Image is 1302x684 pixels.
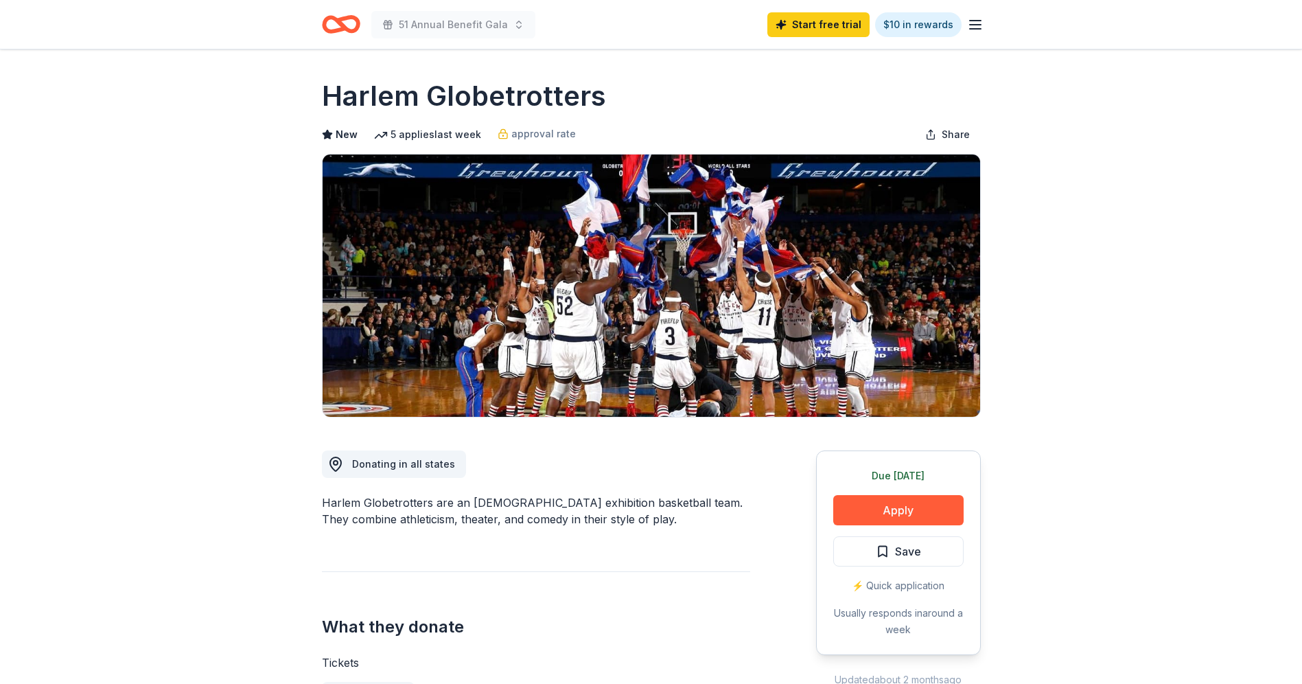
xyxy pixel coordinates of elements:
button: Save [833,536,964,567]
span: Save [895,543,921,560]
span: New [336,126,358,143]
button: Apply [833,495,964,525]
a: $10 in rewards [875,12,962,37]
a: Home [322,8,360,41]
div: Tickets [322,654,750,671]
img: Image for Harlem Globetrotters [323,155,980,417]
span: Donating in all states [352,458,455,470]
h1: Harlem Globetrotters [322,77,606,115]
button: Share [914,121,981,148]
div: Harlem Globetrotters are an [DEMOGRAPHIC_DATA] exhibition basketball team. They combine athletici... [322,494,750,527]
div: ⚡️ Quick application [833,578,964,594]
a: approval rate [498,126,576,142]
h2: What they donate [322,616,750,638]
a: Start free trial [767,12,870,37]
div: Usually responds in around a week [833,605,964,638]
span: 51 Annual Benefit Gala [399,16,508,33]
div: Due [DATE] [833,468,964,484]
button: 51 Annual Benefit Gala [371,11,535,38]
div: 5 applies last week [374,126,481,143]
span: Share [942,126,970,143]
span: approval rate [511,126,576,142]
